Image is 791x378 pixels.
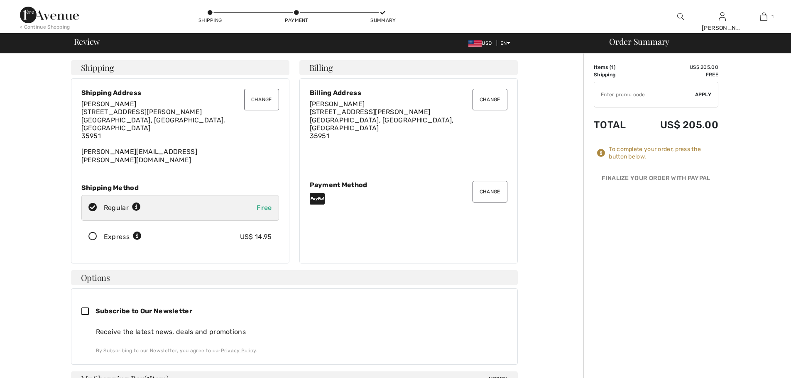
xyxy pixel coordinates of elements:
div: Payment Method [310,181,507,189]
div: Finalize Your Order with PayPal [594,174,718,186]
span: [STREET_ADDRESS][PERSON_NAME] [GEOGRAPHIC_DATA], [GEOGRAPHIC_DATA], [GEOGRAPHIC_DATA] 35951 [81,108,225,140]
div: Express [104,232,142,242]
button: Change [473,181,507,202]
span: USD [468,40,495,46]
img: US Dollar [468,40,482,47]
img: My Bag [760,12,767,22]
div: Regular [104,203,141,213]
a: 1 [743,12,784,22]
td: Total [594,111,638,139]
td: Free [638,71,718,78]
img: search the website [677,12,684,22]
div: To complete your order, press the button below. [609,146,718,161]
span: [PERSON_NAME] [310,100,365,108]
span: Billing [309,63,333,72]
div: Summary [370,17,395,24]
div: Billing Address [310,89,507,97]
div: < Continue Shopping [20,23,70,31]
div: Shipping Address [81,89,279,97]
img: 1ère Avenue [20,7,79,23]
button: Change [244,89,279,110]
span: [PERSON_NAME] [81,100,137,108]
div: By Subscribing to our Newsletter, you agree to our . [96,347,507,354]
div: [PERSON_NAME][EMAIL_ADDRESS][PERSON_NAME][DOMAIN_NAME] [81,100,279,164]
div: [PERSON_NAME] [702,24,742,32]
td: Items ( ) [594,63,638,71]
img: My Info [719,12,726,22]
span: Subscribe to Our Newsletter [96,307,192,315]
span: Shipping [81,63,114,72]
a: Sign In [719,12,726,20]
span: EN [500,40,511,46]
span: Apply [695,91,712,98]
div: Shipping [198,17,223,24]
div: Shipping Method [81,184,279,192]
span: 1 [611,64,614,70]
button: Change [473,89,507,110]
div: Order Summary [599,37,786,46]
td: US$ 205.00 [638,63,718,71]
div: Receive the latest news, deals and promotions [96,327,507,337]
div: US$ 14.95 [240,232,272,242]
span: Review [74,37,100,46]
div: Payment [284,17,309,24]
h4: Options [71,270,518,285]
span: Free [257,204,272,212]
a: Privacy Policy [221,348,256,354]
td: Shipping [594,71,638,78]
td: US$ 205.00 [638,111,718,139]
input: Promo code [594,82,695,107]
span: [STREET_ADDRESS][PERSON_NAME] [GEOGRAPHIC_DATA], [GEOGRAPHIC_DATA], [GEOGRAPHIC_DATA] 35951 [310,108,454,140]
span: 1 [771,13,774,20]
